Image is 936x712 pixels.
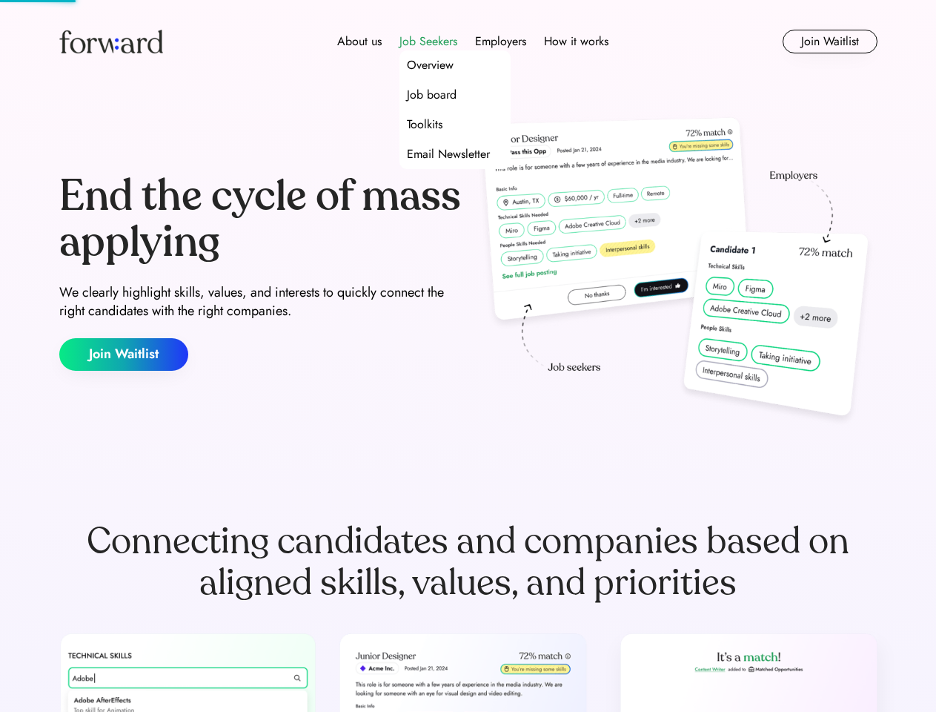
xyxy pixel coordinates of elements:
[407,145,490,163] div: Email Newsletter
[407,86,457,104] div: Job board
[783,30,877,53] button: Join Waitlist
[544,33,608,50] div: How it works
[407,116,442,133] div: Toolkits
[475,33,526,50] div: Employers
[399,33,457,50] div: Job Seekers
[59,338,188,371] button: Join Waitlist
[59,521,877,604] div: Connecting candidates and companies based on aligned skills, values, and priorities
[407,56,454,74] div: Overview
[59,30,163,53] img: Forward logo
[59,174,462,265] div: End the cycle of mass applying
[474,113,877,432] img: hero-image.png
[337,33,382,50] div: About us
[59,283,462,320] div: We clearly highlight skills, values, and interests to quickly connect the right candidates with t...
